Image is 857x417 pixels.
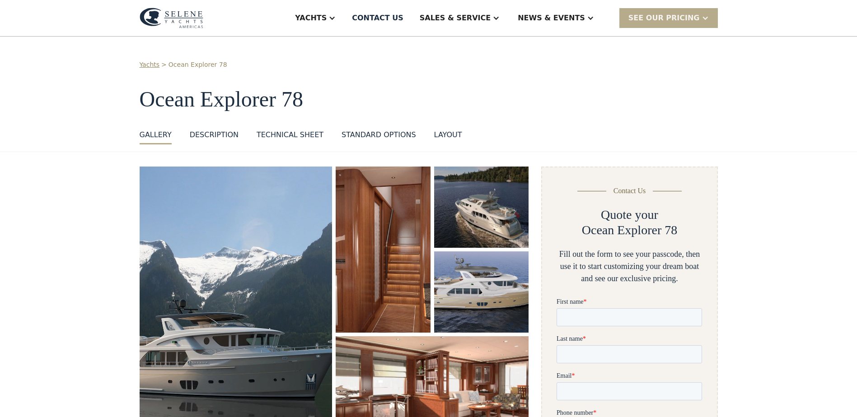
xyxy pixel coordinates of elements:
[434,251,529,333] a: open lightbox
[1,308,144,332] span: Tick the box below to receive occasional updates, exclusive offers, and VIP access via text message.
[295,13,327,23] div: Yachts
[434,130,462,144] a: layout
[518,13,585,23] div: News & EVENTS
[140,8,203,28] img: logo
[619,8,718,28] div: SEE Our Pricing
[140,130,172,144] a: GALLERY
[10,366,108,373] strong: Yes, I’d like to receive SMS updates.
[257,130,323,144] a: Technical sheet
[257,130,323,140] div: Technical sheet
[2,394,8,400] input: I want to subscribe to your Newsletter.Unsubscribe any time by clicking the link at the bottom of...
[2,366,140,381] span: Reply STOP to unsubscribe at any time.
[342,130,416,144] a: standard options
[613,185,646,196] div: Contact Us
[352,13,403,23] div: Contact US
[190,130,239,144] a: DESCRIPTION
[434,167,529,248] a: open lightbox
[557,248,702,285] div: Fill out the form to see your passcode, then use it to start customizing your dream boat and see ...
[1,338,140,353] span: We respect your time - only the good stuff, never spam.
[434,130,462,140] div: layout
[2,395,83,410] strong: I want to subscribe to your Newsletter.
[601,207,658,222] h2: Quote your
[2,366,8,372] input: Yes, I’d like to receive SMS updates.Reply STOP to unsubscribe at any time.
[628,13,700,23] div: SEE Our Pricing
[582,222,677,238] h2: Ocean Explorer 78
[140,130,172,140] div: GALLERY
[169,60,227,69] a: Ocean Explorer 78
[342,130,416,140] div: standard options
[140,88,718,111] h1: Ocean Explorer 78
[336,167,430,333] a: open lightbox
[190,130,239,140] div: DESCRIPTION
[420,13,491,23] div: Sales & Service
[140,60,160,69] a: Yachts
[161,60,167,69] div: >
